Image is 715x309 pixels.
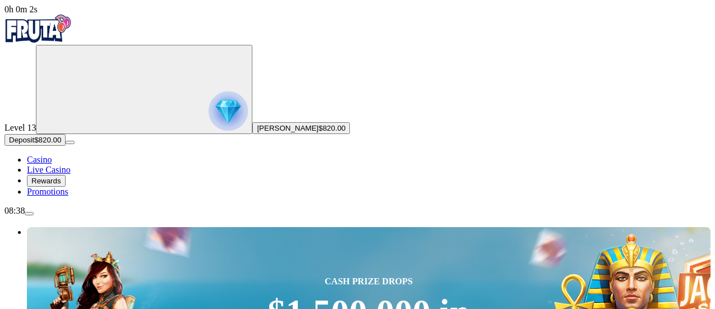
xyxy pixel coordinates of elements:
span: 08:38 [4,206,25,215]
button: menu [66,141,75,144]
button: reward progress [36,45,252,134]
button: Depositplus icon$820.00 [4,134,66,146]
img: reward progress [209,91,248,131]
span: Deposit [9,136,34,144]
span: Level 13 [4,123,36,132]
a: Live Casino [27,165,71,174]
span: user session time [4,4,38,14]
nav: Main menu [4,155,711,197]
span: CASH PRIZE DROPS [325,275,413,288]
a: Fruta [4,35,72,44]
nav: Primary [4,15,711,197]
img: Fruta [4,15,72,43]
button: Rewards [27,175,66,187]
button: [PERSON_NAME]$820.00 [252,122,350,134]
span: $820.00 [319,124,345,132]
span: $820.00 [34,136,61,144]
button: menu [25,212,34,215]
span: Rewards [31,177,61,185]
a: Casino [27,155,52,164]
a: Promotions [27,187,68,196]
span: [PERSON_NAME] [257,124,319,132]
